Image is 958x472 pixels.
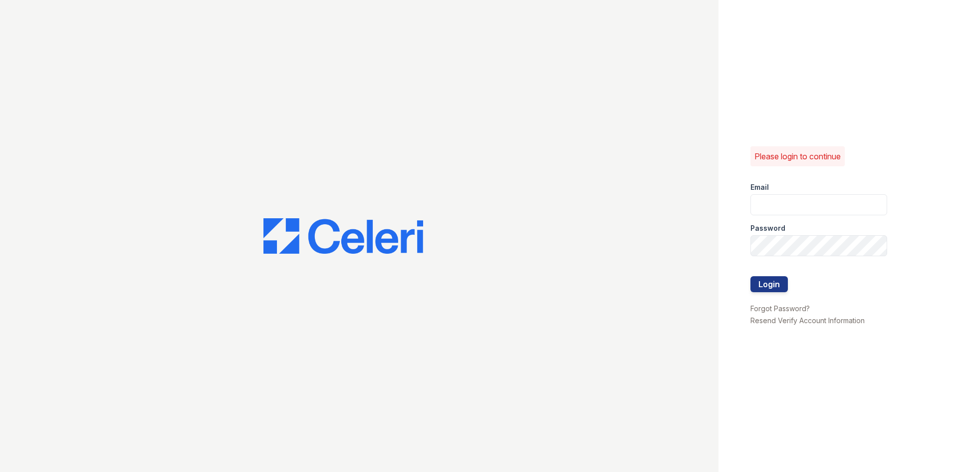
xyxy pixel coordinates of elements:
button: Login [750,276,788,292]
img: CE_Logo_Blue-a8612792a0a2168367f1c8372b55b34899dd931a85d93a1a3d3e32e68fde9ad4.png [263,218,423,254]
a: Resend Verify Account Information [750,316,865,325]
p: Please login to continue [754,150,841,162]
a: Forgot Password? [750,304,810,313]
label: Email [750,182,769,192]
label: Password [750,223,785,233]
